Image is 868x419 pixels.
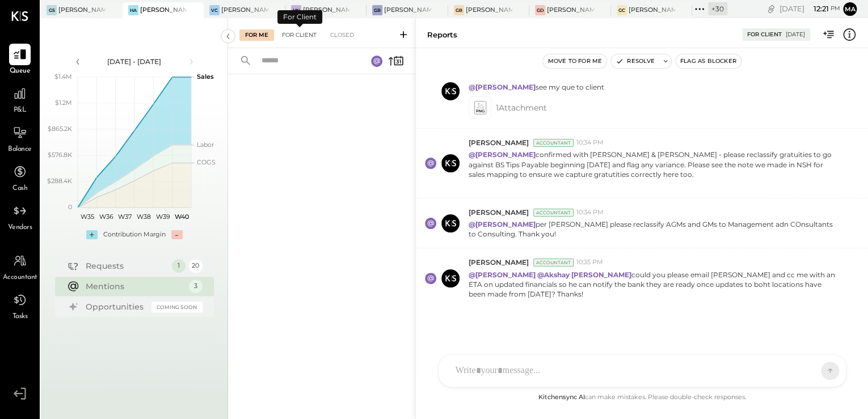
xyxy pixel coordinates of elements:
[171,230,183,239] div: -
[708,2,727,15] div: + 30
[629,6,676,15] div: [PERSON_NAME] Causeway
[469,220,536,228] strong: @[PERSON_NAME]
[174,213,188,221] text: W40
[58,6,106,15] div: [PERSON_NAME] Seaport
[469,270,536,279] strong: @[PERSON_NAME]
[151,302,203,312] div: Coming Soon
[384,6,431,15] div: [PERSON_NAME] Back Bay
[1,83,39,116] a: P&L
[86,301,146,312] div: Opportunities
[543,54,606,68] button: Move to for me
[1,200,39,233] a: Vendors
[454,5,464,15] div: GB
[576,258,603,267] span: 10:35 PM
[611,54,659,68] button: Resolve
[197,141,214,149] text: Labor
[535,5,545,15] div: GD
[303,6,350,15] div: [PERSON_NAME]'s Nashville
[128,5,138,15] div: HA
[99,213,113,221] text: W36
[533,259,574,266] div: Accountant
[12,184,27,194] span: Cash
[276,29,322,41] div: For Client
[496,96,547,119] span: 1 Attachment
[68,203,72,211] text: 0
[277,10,322,24] div: For Client
[140,6,187,15] div: [PERSON_NAME]'s Atlanta
[469,219,840,239] p: per [PERSON_NAME] please reclassify AGMs and GMs to Management adn COnsultants to Consulting. Tha...
[86,57,183,66] div: [DATE] - [DATE]
[469,82,604,92] p: see my que to client
[1,250,39,283] a: Accountant
[137,213,151,221] text: W38
[469,83,536,91] strong: @[PERSON_NAME]
[427,29,457,40] div: Reports
[47,5,57,15] div: GS
[1,289,39,322] a: Tasks
[197,158,216,166] text: COGS
[786,31,805,39] div: [DATE]
[80,213,94,221] text: W35
[209,5,220,15] div: VC
[8,145,32,155] span: Balance
[10,66,31,77] span: Queue
[466,6,513,15] div: [PERSON_NAME] [GEOGRAPHIC_DATA]
[189,280,203,293] div: 3
[155,213,170,221] text: W39
[14,105,27,116] span: P&L
[55,99,72,107] text: $1.2M
[576,138,604,147] span: 10:34 PM
[469,208,529,217] span: [PERSON_NAME]
[54,73,72,81] text: $1.4M
[617,5,627,15] div: GC
[8,223,32,233] span: Vendors
[676,54,741,68] button: Flag as Blocker
[1,122,39,155] a: Balance
[806,3,829,14] span: 12 : 21
[372,5,382,15] div: GB
[86,230,98,239] div: +
[469,270,840,299] p: could you please email [PERSON_NAME] and cc me with an ETA on updated financials so he can notify...
[765,3,777,15] div: copy link
[197,73,214,81] text: Sales
[533,209,574,217] div: Accountant
[547,6,594,15] div: [PERSON_NAME] Downtown
[1,44,39,77] a: Queue
[576,208,604,217] span: 10:34 PM
[325,29,360,41] div: Closed
[747,31,782,39] div: For Client
[189,259,203,273] div: 20
[86,260,166,272] div: Requests
[537,270,631,279] strong: @Akshay [PERSON_NAME]
[291,5,301,15] div: HN
[221,6,268,15] div: [PERSON_NAME] Confections - [GEOGRAPHIC_DATA]
[831,5,840,12] span: pm
[469,138,529,147] span: [PERSON_NAME]
[12,312,28,322] span: Tasks
[48,125,72,133] text: $865.2K
[469,150,840,189] p: confirmed with [PERSON_NAME] & [PERSON_NAME] - please reclassify gratuities to go against BS Tips...
[47,177,72,185] text: $288.4K
[533,139,574,147] div: Accountant
[843,2,857,16] button: Ma
[118,213,132,221] text: W37
[172,259,186,273] div: 1
[48,151,72,159] text: $576.8K
[779,3,840,14] div: [DATE]
[86,281,183,292] div: Mentions
[469,150,536,159] strong: @[PERSON_NAME]
[469,257,529,267] span: [PERSON_NAME]
[3,273,37,283] span: Accountant
[239,29,274,41] div: For Me
[1,161,39,194] a: Cash
[103,230,166,239] div: Contribution Margin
